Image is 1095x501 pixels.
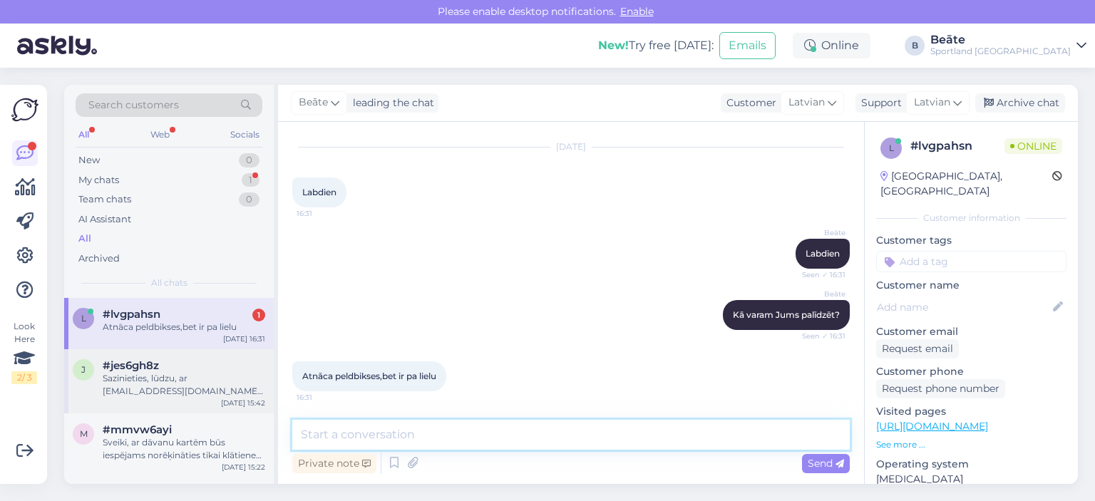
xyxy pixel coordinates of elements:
div: B [905,36,925,56]
span: #mmvw6ayi [103,423,172,436]
div: All [76,125,92,144]
div: [DATE] 15:22 [222,462,265,472]
span: Latvian [914,95,950,110]
a: [URL][DOMAIN_NAME] [876,420,988,433]
div: 2 / 3 [11,371,37,384]
div: My chats [78,173,119,187]
div: AI Assistant [78,212,131,227]
a: BeāteSportland [GEOGRAPHIC_DATA] [930,34,1086,57]
span: #lvgpahsn [103,308,160,321]
div: Web [148,125,173,144]
div: Private note [292,454,376,473]
p: Customer email [876,324,1066,339]
div: All [78,232,91,246]
p: Customer phone [876,364,1066,379]
p: See more ... [876,438,1066,451]
div: Look Here [11,320,37,384]
span: Search customers [88,98,179,113]
div: Beāte [930,34,1071,46]
p: Operating system [876,457,1066,472]
p: Visited pages [876,404,1066,419]
div: Request phone number [876,379,1005,398]
span: Kā varam Jums palīdzēt? [733,309,840,320]
div: Archive chat [975,93,1065,113]
div: 0 [239,192,259,207]
span: 16:31 [297,392,350,403]
span: All chats [151,277,187,289]
p: [MEDICAL_DATA] [876,472,1066,487]
span: l [889,143,894,153]
div: Request email [876,339,959,358]
span: Latvian [788,95,825,110]
div: Socials [227,125,262,144]
div: Customer information [876,212,1066,224]
div: 0 [239,153,259,167]
div: Customer [721,95,776,110]
span: Beāte [792,227,845,238]
b: New! [598,38,629,52]
div: [DATE] 15:42 [221,398,265,408]
span: Online [1004,138,1062,154]
div: Archived [78,252,120,266]
button: Emails [719,32,776,59]
div: Sportland [GEOGRAPHIC_DATA] [930,46,1071,57]
div: [DATE] 16:31 [223,334,265,344]
div: Sazinieties, lūdzu, ar [EMAIL_ADDRESS][DOMAIN_NAME] Nosūtīs Jums jaunu atgriešanas etiķeti. [103,372,265,398]
div: [GEOGRAPHIC_DATA], [GEOGRAPHIC_DATA] [880,169,1052,199]
span: m [80,428,88,439]
span: 16:31 [297,208,350,219]
div: Sveiki, ar dāvanu kartēm būs iespējams norēķināties tikai klātienes veikalos. E-veikala pirkumiem... [103,436,265,462]
span: #jes6gh8z [103,359,159,372]
span: Seen ✓ 16:31 [792,269,845,280]
div: Online [793,33,870,58]
div: Support [855,95,902,110]
input: Add name [877,299,1050,315]
span: Beāte [299,95,328,110]
span: Atnāca peldbikses,bet ir pa lielu [302,371,436,381]
span: j [81,364,86,375]
div: Atnāca peldbikses,bet ir pa lielu [103,321,265,334]
div: [DATE] [292,140,850,153]
span: Labdien [806,248,840,259]
div: New [78,153,100,167]
span: Enable [616,5,658,18]
span: l [81,313,86,324]
span: Beāte [792,289,845,299]
div: # lvgpahsn [910,138,1004,155]
div: leading the chat [347,95,434,110]
div: Team chats [78,192,131,207]
div: Try free [DATE]: [598,37,714,54]
input: Add a tag [876,251,1066,272]
div: 1 [242,173,259,187]
img: Askly Logo [11,96,38,123]
span: Labdien [302,187,336,197]
span: Seen ✓ 16:31 [792,331,845,341]
span: Send [808,457,844,470]
p: Customer tags [876,233,1066,248]
div: 1 [252,309,265,321]
p: Customer name [876,278,1066,293]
